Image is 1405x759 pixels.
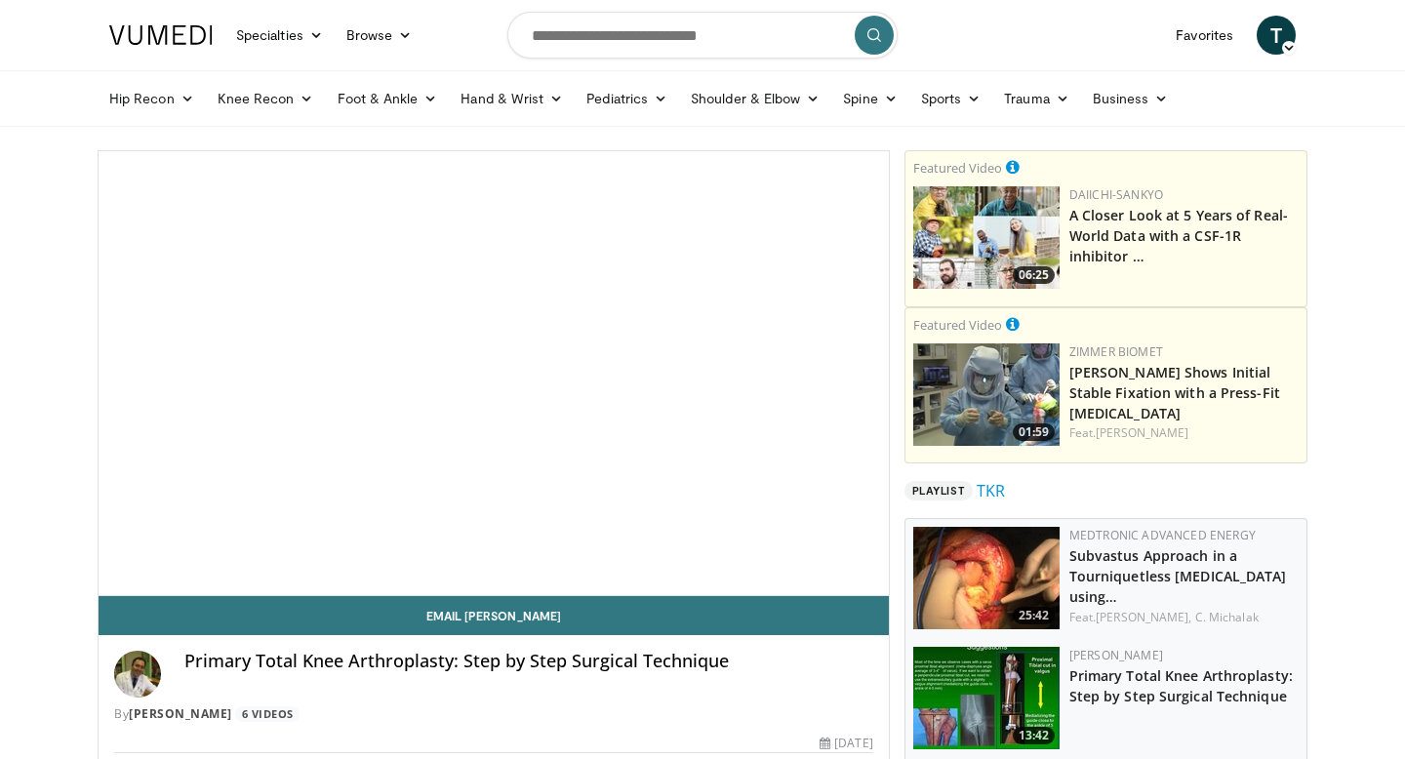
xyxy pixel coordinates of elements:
[1164,16,1245,55] a: Favorites
[913,343,1060,446] a: 01:59
[831,79,908,118] a: Spine
[109,25,213,45] img: VuMedi Logo
[909,79,993,118] a: Sports
[235,706,300,723] a: 6 Videos
[1013,727,1055,744] span: 13:42
[335,16,424,55] a: Browse
[913,343,1060,446] img: 6bc46ad6-b634-4876-a934-24d4e08d5fac.150x105_q85_crop-smart_upscale.jpg
[913,316,1002,334] small: Featured Video
[99,151,889,596] video-js: Video Player
[679,79,831,118] a: Shoulder & Elbow
[1069,647,1163,663] a: [PERSON_NAME]
[1069,424,1299,442] div: Feat.
[1013,607,1055,624] span: 25:42
[1069,363,1280,422] a: [PERSON_NAME] Shows Initial Stable Fixation with a Press-Fit [MEDICAL_DATA]
[913,647,1060,749] img: oa8B-rsjN5HfbTbX5hMDoxOjB1O5lLKx_1.150x105_q85_crop-smart_upscale.jpg
[992,79,1081,118] a: Trauma
[1257,16,1296,55] a: T
[1069,546,1287,606] a: Subvastus Approach in a Tourniquetless [MEDICAL_DATA] using…
[913,527,1060,629] a: 25:42
[904,481,973,500] span: Playlist
[913,647,1060,749] a: 13:42
[206,79,326,118] a: Knee Recon
[129,705,232,722] a: [PERSON_NAME]
[99,596,889,635] a: Email [PERSON_NAME]
[184,651,873,672] h4: Primary Total Knee Arthroplasty: Step by Step Surgical Technique
[114,651,161,698] img: Avatar
[224,16,335,55] a: Specialties
[326,79,450,118] a: Foot & Ankle
[1069,186,1163,203] a: Daiichi-Sankyo
[913,186,1060,289] a: 06:25
[913,527,1060,629] img: 108547_0000_2.png.150x105_q85_crop-smart_upscale.jpg
[913,186,1060,289] img: 93c22cae-14d1-47f0-9e4a-a244e824b022.png.150x105_q85_crop-smart_upscale.jpg
[820,735,872,752] div: [DATE]
[913,159,1002,177] small: Featured Video
[1069,206,1288,265] a: A Closer Look at 5 Years of Real-World Data with a CSF-1R inhibitor …
[977,479,1005,502] a: TKR
[1096,424,1188,441] a: [PERSON_NAME]
[1069,527,1256,543] a: Medtronic Advanced Energy
[1069,343,1163,360] a: Zimmer Biomet
[1096,609,1191,625] a: [PERSON_NAME],
[1069,609,1299,626] div: Feat.
[507,12,898,59] input: Search topics, interventions
[1013,423,1055,441] span: 01:59
[1195,609,1259,625] a: C. Michalak
[98,79,206,118] a: Hip Recon
[449,79,575,118] a: Hand & Wrist
[1013,266,1055,284] span: 06:25
[1081,79,1181,118] a: Business
[114,705,873,723] div: By
[575,79,679,118] a: Pediatrics
[1069,666,1293,705] a: Primary Total Knee Arthroplasty: Step by Step Surgical Technique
